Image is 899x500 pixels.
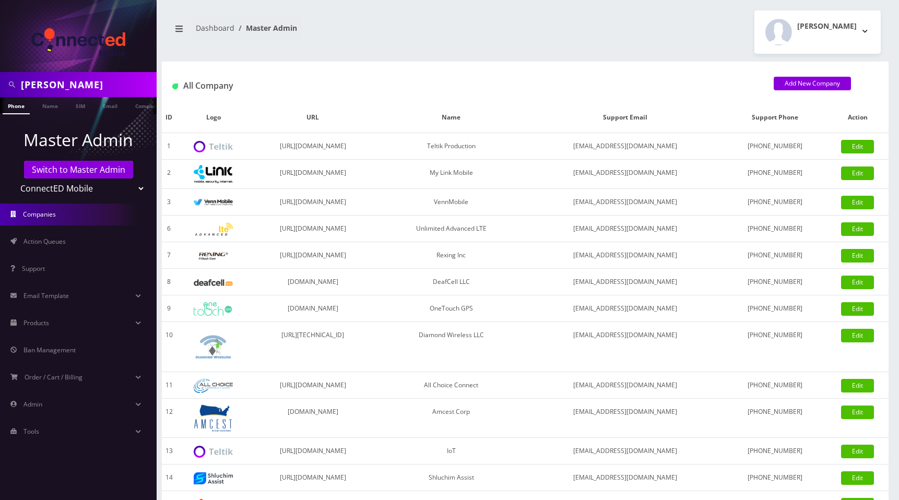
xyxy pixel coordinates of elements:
span: Action Queues [23,237,66,246]
td: [URL][DOMAIN_NAME] [250,160,375,189]
td: [URL][DOMAIN_NAME] [250,438,375,465]
a: Email [98,97,123,113]
td: [EMAIL_ADDRESS][DOMAIN_NAME] [527,322,723,372]
th: Logo [176,102,251,133]
td: VennMobile [375,189,527,216]
img: All Company [172,84,178,89]
td: DeafCell LLC [375,269,527,295]
a: Edit [841,445,874,458]
a: Edit [841,222,874,236]
a: Company [130,97,165,113]
td: 7 [162,242,176,269]
td: 13 [162,438,176,465]
a: Edit [841,196,874,209]
td: [PHONE_NUMBER] [723,133,826,160]
td: [URL][DOMAIN_NAME] [250,133,375,160]
img: Diamond Wireless LLC [194,327,233,366]
td: [PHONE_NUMBER] [723,372,826,399]
a: Edit [841,302,874,316]
td: [URL][DOMAIN_NAME] [250,372,375,399]
th: URL [250,102,375,133]
td: IoT [375,438,527,465]
td: [PHONE_NUMBER] [723,438,826,465]
td: [DOMAIN_NAME] [250,269,375,295]
a: Edit [841,249,874,263]
img: Amcest Corp [194,404,233,432]
td: Unlimited Advanced LTE [375,216,527,242]
td: [EMAIL_ADDRESS][DOMAIN_NAME] [527,295,723,322]
td: 10 [162,322,176,372]
span: Tools [23,427,39,436]
td: Shluchim Assist [375,465,527,491]
span: Support [22,264,45,273]
img: ConnectED Mobile [31,28,125,56]
th: Support Email [527,102,723,133]
td: My Link Mobile [375,160,527,189]
a: Edit [841,166,874,180]
td: [EMAIL_ADDRESS][DOMAIN_NAME] [527,216,723,242]
img: VennMobile [194,199,233,206]
td: [PHONE_NUMBER] [723,399,826,438]
th: Support Phone [723,102,826,133]
td: OneTouch GPS [375,295,527,322]
a: Name [37,97,63,113]
input: Search in Company [21,75,154,94]
td: Amcest Corp [375,399,527,438]
a: Phone [3,97,30,114]
a: Edit [841,329,874,342]
nav: breadcrumb [170,17,517,47]
td: [PHONE_NUMBER] [723,242,826,269]
a: Edit [841,471,874,485]
td: [URL][DOMAIN_NAME] [250,242,375,269]
span: Admin [23,400,42,409]
h1: All Company [172,81,758,91]
td: [PHONE_NUMBER] [723,216,826,242]
a: SIM [70,97,90,113]
span: Companies [23,210,56,219]
a: Add New Company [774,77,851,90]
td: [URL][DOMAIN_NAME] [250,465,375,491]
img: Rexing Inc [194,251,233,261]
td: 8 [162,269,176,295]
td: [URL][DOMAIN_NAME] [250,189,375,216]
td: [PHONE_NUMBER] [723,189,826,216]
th: Action [826,102,889,133]
td: [DOMAIN_NAME] [250,399,375,438]
td: 2 [162,160,176,189]
a: Switch to Master Admin [24,161,133,178]
td: Teltik Production [375,133,527,160]
td: [PHONE_NUMBER] [723,295,826,322]
td: [URL][DOMAIN_NAME] [250,216,375,242]
td: [EMAIL_ADDRESS][DOMAIN_NAME] [527,242,723,269]
button: [PERSON_NAME] [754,10,881,54]
td: Rexing Inc [375,242,527,269]
a: Edit [841,140,874,153]
td: [PHONE_NUMBER] [723,160,826,189]
img: OneTouch GPS [194,302,233,316]
td: [EMAIL_ADDRESS][DOMAIN_NAME] [527,189,723,216]
th: ID [162,102,176,133]
span: Products [23,318,49,327]
td: [EMAIL_ADDRESS][DOMAIN_NAME] [527,269,723,295]
td: Diamond Wireless LLC [375,322,527,372]
td: 3 [162,189,176,216]
img: DeafCell LLC [194,279,233,286]
td: [PHONE_NUMBER] [723,269,826,295]
td: [URL][TECHNICAL_ID] [250,322,375,372]
td: 1 [162,133,176,160]
td: [PHONE_NUMBER] [723,465,826,491]
a: Edit [841,379,874,392]
img: All Choice Connect [194,379,233,393]
a: Edit [841,406,874,419]
td: 14 [162,465,176,491]
td: [PHONE_NUMBER] [723,322,826,372]
td: 11 [162,372,176,399]
span: Order / Cart / Billing [25,373,82,382]
img: Teltik Production [194,141,233,153]
li: Master Admin [234,22,297,33]
td: 6 [162,216,176,242]
a: Dashboard [196,23,234,33]
td: [EMAIL_ADDRESS][DOMAIN_NAME] [527,438,723,465]
td: 9 [162,295,176,322]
